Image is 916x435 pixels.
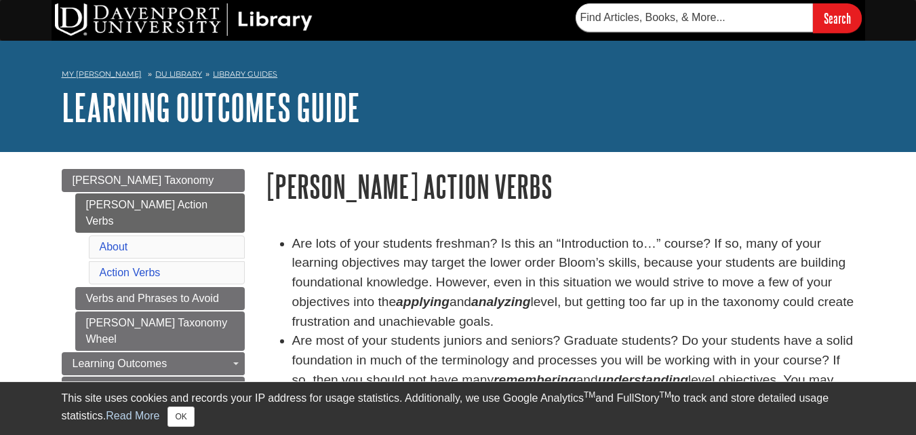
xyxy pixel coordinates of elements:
[62,390,855,427] div: This site uses cookies and records your IP address for usage statistics. Additionally, we use Goo...
[213,69,277,79] a: Library Guides
[55,3,313,36] img: DU Library
[62,69,142,80] a: My [PERSON_NAME]
[106,410,159,421] a: Read More
[62,377,245,400] a: Learning Domains
[75,193,245,233] a: [PERSON_NAME] Action Verbs
[100,241,128,252] a: About
[396,295,450,309] strong: applying
[576,3,862,33] form: Searches DU Library's articles, books, and more
[813,3,862,33] input: Search
[75,311,245,351] a: [PERSON_NAME] Taxonomy Wheel
[576,3,813,32] input: Find Articles, Books, & More...
[62,352,245,375] a: Learning Outcomes
[75,287,245,310] a: Verbs and Phrases to Avoid
[155,69,202,79] a: DU Library
[265,169,855,204] h1: [PERSON_NAME] Action Verbs
[584,390,595,400] sup: TM
[167,406,194,427] button: Close
[62,169,245,192] a: [PERSON_NAME] Taxonomy
[598,373,688,387] em: understanding
[62,86,360,128] a: Learning Outcomes Guide
[494,373,576,387] em: remembering
[62,169,245,400] div: Guide Page Menu
[292,234,855,332] li: Are lots of your students freshman? Is this an “Introduction to…” course? If so, many of your lea...
[73,174,214,186] span: [PERSON_NAME] Taxonomy
[660,390,671,400] sup: TM
[62,65,855,87] nav: breadcrumb
[471,295,530,309] strong: analyzing
[73,358,167,369] span: Learning Outcomes
[100,267,161,278] a: Action Verbs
